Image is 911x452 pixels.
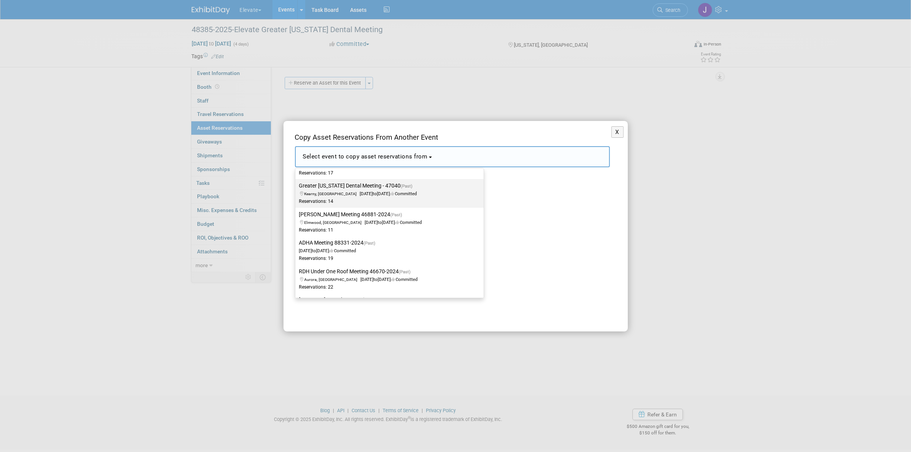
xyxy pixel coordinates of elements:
[611,126,624,138] button: X
[364,241,376,246] span: (Past)
[299,198,468,205] div: Reservations: 14
[295,146,610,167] button: Select event to copy asset reservations from
[312,163,316,168] span: to
[299,227,468,233] div: Reservations: 11
[295,132,610,146] div: Copy Asset Reservations From Another Event
[299,255,468,262] div: Reservations: 19
[299,238,476,263] label: ADHA Meeting 88331-2024
[299,181,476,206] label: Greater [US_STATE] Dental Meeting - 47040
[305,220,365,225] span: Elmwood, [GEOGRAPHIC_DATA]
[378,220,382,225] span: to
[299,155,406,168] span: [DATE] [DATE] Committed
[374,277,378,282] span: to
[305,277,361,282] span: Aurora, [GEOGRAPHIC_DATA]
[299,209,476,235] label: [PERSON_NAME] Meeting 46881-2024
[303,153,428,160] span: Select event to copy asset reservations from
[401,184,413,189] span: (Past)
[312,248,316,253] span: to
[299,170,468,176] div: Reservations: 17
[299,212,422,225] span: [DATE] [DATE] Committed
[299,266,476,292] label: RDH Under One Roof Meeting 46670-2024
[391,212,403,217] span: (Past)
[299,295,476,320] label: [US_STATE] Dental Convention 84538-2024
[305,191,360,196] span: Kearny, [GEOGRAPHIC_DATA]
[299,284,468,290] div: Reservations: 22
[373,191,377,196] span: to
[399,269,411,274] span: (Past)
[299,269,418,282] span: [DATE] [DATE] Committed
